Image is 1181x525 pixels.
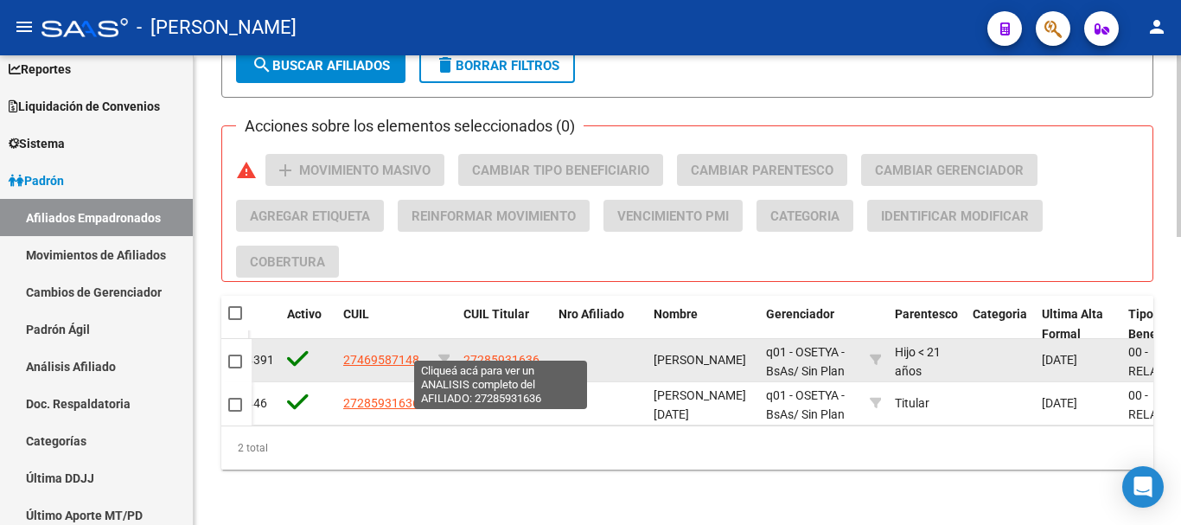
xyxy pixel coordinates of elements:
span: Vencimiento PMI [617,208,729,224]
button: Categoria [756,200,853,232]
datatable-header-cell: CUIL [336,296,431,353]
span: Borrar Filtros [435,58,559,74]
span: / Sin Plan [794,407,845,421]
datatable-header-cell: CUIL Titular [456,296,552,353]
button: Identificar Modificar [867,200,1043,232]
mat-icon: warning [236,160,257,181]
span: q01 - OSETYA - BsAs [766,345,845,379]
span: Liquidación de Convenios [9,97,160,116]
mat-icon: search [252,54,272,75]
mat-icon: delete [435,54,456,75]
span: Ultima Alta Formal [1042,307,1103,341]
span: Identificar Modificar [881,208,1029,224]
span: Categoria [973,307,1027,321]
div: 2 total [221,426,1153,470]
mat-icon: person [1146,16,1167,37]
datatable-header-cell: Nombre [647,296,759,353]
div: Open Intercom Messenger [1122,466,1164,508]
button: Cambiar Tipo Beneficiario [458,154,663,186]
mat-icon: add [275,160,296,181]
button: Vencimiento PMI [603,200,743,232]
span: Hijo < 21 años [895,345,941,379]
span: 27285931636 [463,396,539,410]
span: 24391 [239,353,274,367]
span: Titular [895,396,929,410]
button: Cambiar Parentesco [677,154,847,186]
span: q01 - OSETYA - BsAs [766,388,845,422]
button: Borrar Filtros [419,48,575,83]
button: Cobertura [236,246,339,278]
datatable-header-cell: Categoria [966,296,1035,353]
button: Agregar Etiqueta [236,200,384,232]
button: Reinformar Movimiento [398,200,590,232]
mat-icon: menu [14,16,35,37]
span: Parentesco [895,307,958,321]
span: CUIL [343,307,369,321]
h3: Acciones sobre los elementos seleccionados (0) [236,114,584,138]
span: Cambiar Tipo Beneficiario [472,163,649,178]
span: 8446 [239,396,267,410]
div: [DATE] [1042,394,1114,413]
span: Cambiar Parentesco [691,163,833,178]
span: [PERSON_NAME] [654,353,746,367]
span: Activo [287,307,322,321]
span: Reportes [9,60,71,79]
datatable-header-cell: Activo [280,296,336,353]
datatable-header-cell: Gerenciador [759,296,863,353]
span: Nombre [654,307,698,321]
span: Cambiar Gerenciador [875,163,1024,178]
span: CUIL Titular [463,307,529,321]
span: 27469587148 [343,353,419,367]
span: Cobertura [250,254,325,270]
span: Sistema [9,134,65,153]
span: Movimiento Masivo [299,163,431,178]
button: Movimiento Masivo [265,154,444,186]
datatable-header-cell: Nro Afiliado [552,296,647,353]
span: [PERSON_NAME][DATE] [654,388,746,422]
datatable-header-cell: Parentesco [888,296,966,353]
span: / Sin Plan [794,364,845,378]
span: Gerenciador [766,307,834,321]
button: Buscar Afiliados [236,48,405,83]
datatable-header-cell: ID [233,296,280,353]
button: Cambiar Gerenciador [861,154,1037,186]
span: 27285931636 [343,396,419,410]
span: Buscar Afiliados [252,58,390,74]
span: Categoria [770,208,839,224]
datatable-header-cell: Ultima Alta Formal [1035,296,1121,353]
span: 27285931636 [463,353,539,367]
span: - [PERSON_NAME] [137,9,297,47]
span: Padrón [9,171,64,190]
span: Agregar Etiqueta [250,208,370,224]
span: Reinformar Movimiento [412,208,576,224]
div: [DATE] [1042,350,1114,370]
span: Nro Afiliado [559,307,624,321]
